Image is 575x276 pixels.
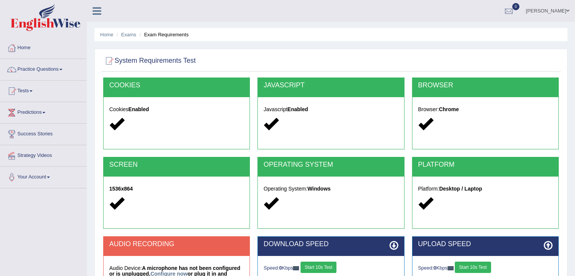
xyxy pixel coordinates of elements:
[0,167,87,186] a: Your Account
[109,82,244,89] h2: COOKIES
[418,161,553,169] h2: PLATFORM
[109,161,244,169] h2: SCREEN
[263,186,398,192] h5: Operating System:
[287,106,308,112] strong: Enabled
[263,262,398,275] div: Speed: Kbps
[418,240,553,248] h2: UPLOAD SPEED
[418,82,553,89] h2: BROWSER
[448,266,454,270] img: ajax-loader-fb-connection.gif
[512,3,520,10] span: 0
[418,262,553,275] div: Speed: Kbps
[129,106,149,112] strong: Enabled
[263,161,398,169] h2: OPERATING SYSTEM
[109,107,244,112] h5: Cookies
[263,107,398,112] h5: Javascript
[263,82,398,89] h2: JAVASCRIPT
[0,124,87,143] a: Success Stories
[103,55,196,67] h2: System Requirements Test
[0,37,87,56] a: Home
[434,265,436,271] strong: 0
[301,262,336,273] button: Start 10s Test
[109,240,244,248] h2: AUDIO RECORDING
[418,107,553,112] h5: Browser:
[263,240,398,248] h2: DOWNLOAD SPEED
[439,106,459,112] strong: Chrome
[279,265,282,271] strong: 0
[0,102,87,121] a: Predictions
[121,32,136,37] a: Exams
[0,81,87,99] a: Tests
[307,186,330,192] strong: Windows
[0,59,87,78] a: Practice Questions
[109,186,133,192] strong: 1536x864
[138,31,189,38] li: Exam Requirements
[439,186,482,192] strong: Desktop / Laptop
[455,262,491,273] button: Start 10s Test
[100,32,113,37] a: Home
[418,186,553,192] h5: Platform:
[293,266,299,270] img: ajax-loader-fb-connection.gif
[0,145,87,164] a: Strategy Videos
